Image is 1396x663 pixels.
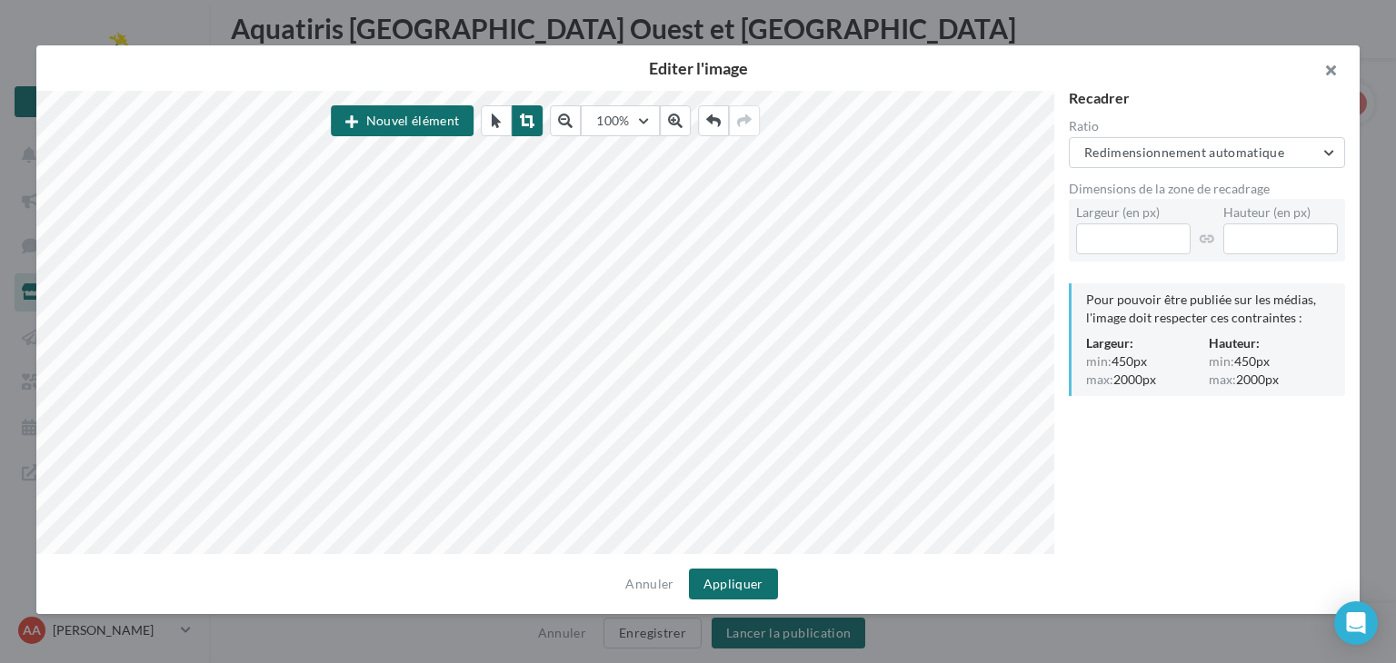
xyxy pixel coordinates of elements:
div: Open Intercom Messenger [1334,601,1378,645]
label: Largeur (en px) [1076,206,1191,219]
label: Hauteur (en px) [1223,206,1338,219]
label: Ratio [1069,120,1345,133]
div: Recadrer [1069,91,1345,105]
div: Hauteur: [1209,334,1331,352]
div: 2000px [1209,371,1331,389]
span: max: [1086,373,1113,386]
div: Largeur: [1086,334,1209,352]
button: Redimensionnement automatique [1069,137,1345,168]
div: 450px [1086,352,1209,371]
div: 450px [1209,352,1331,371]
button: Nouvel élément [331,105,474,136]
span: min: [1209,355,1234,368]
button: Appliquer [689,569,778,599]
button: Annuler [618,573,681,595]
h2: Editer l'image [65,60,1331,76]
div: Dimensions de la zone de recadrage [1069,183,1345,195]
span: min: [1086,355,1112,368]
div: 2000px [1086,371,1209,389]
span: Redimensionnement automatique [1084,144,1284,160]
div: Pour pouvoir être publiée sur les médias, l'image doit respecter ces contraintes : [1086,291,1331,327]
button: 100% [581,105,659,136]
span: max: [1209,373,1236,386]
